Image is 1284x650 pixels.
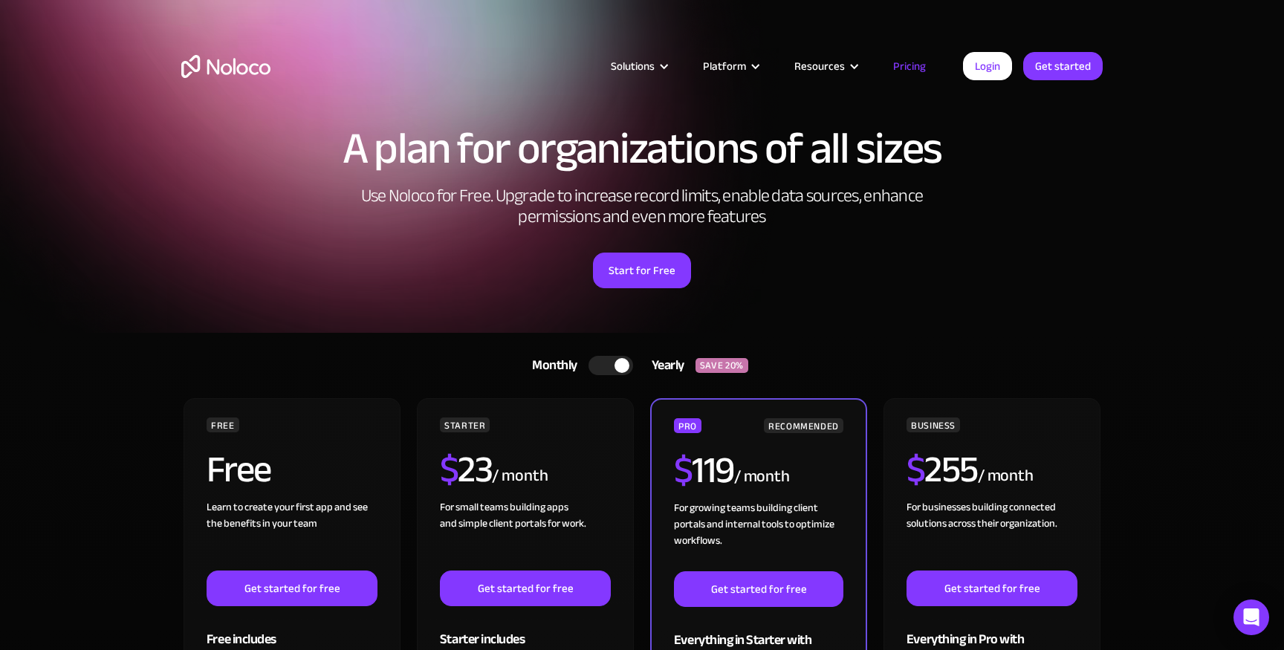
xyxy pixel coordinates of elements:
[674,435,693,505] span: $
[674,452,734,489] h2: 119
[513,354,588,377] div: Monthly
[978,464,1034,488] div: / month
[345,186,939,227] h2: Use Noloco for Free. Upgrade to increase record limits, enable data sources, enhance permissions ...
[794,56,845,76] div: Resources
[633,354,695,377] div: Yearly
[1023,52,1103,80] a: Get started
[734,465,790,489] div: / month
[907,417,960,432] div: BUSINESS
[1233,599,1269,635] div: Open Intercom Messenger
[440,499,611,571] div: For small teams building apps and simple client portals for work. ‍
[593,253,691,288] a: Start for Free
[181,55,270,78] a: home
[674,418,701,433] div: PRO
[592,56,684,76] div: Solutions
[703,56,746,76] div: Platform
[674,571,843,607] a: Get started for free
[181,126,1103,171] h1: A plan for organizations of all sizes
[207,499,377,571] div: Learn to create your first app and see the benefits in your team ‍
[611,56,655,76] div: Solutions
[674,500,843,571] div: For growing teams building client portals and internal tools to optimize workflows.
[440,417,490,432] div: STARTER
[440,571,611,606] a: Get started for free
[907,571,1077,606] a: Get started for free
[440,451,493,488] h2: 23
[776,56,875,76] div: Resources
[875,56,944,76] a: Pricing
[207,451,271,488] h2: Free
[963,52,1012,80] a: Login
[207,571,377,606] a: Get started for free
[684,56,776,76] div: Platform
[492,464,548,488] div: / month
[207,417,239,432] div: FREE
[907,435,925,504] span: $
[764,418,843,433] div: RECOMMENDED
[907,499,1077,571] div: For businesses building connected solutions across their organization. ‍
[440,435,458,504] span: $
[695,358,748,373] div: SAVE 20%
[907,451,978,488] h2: 255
